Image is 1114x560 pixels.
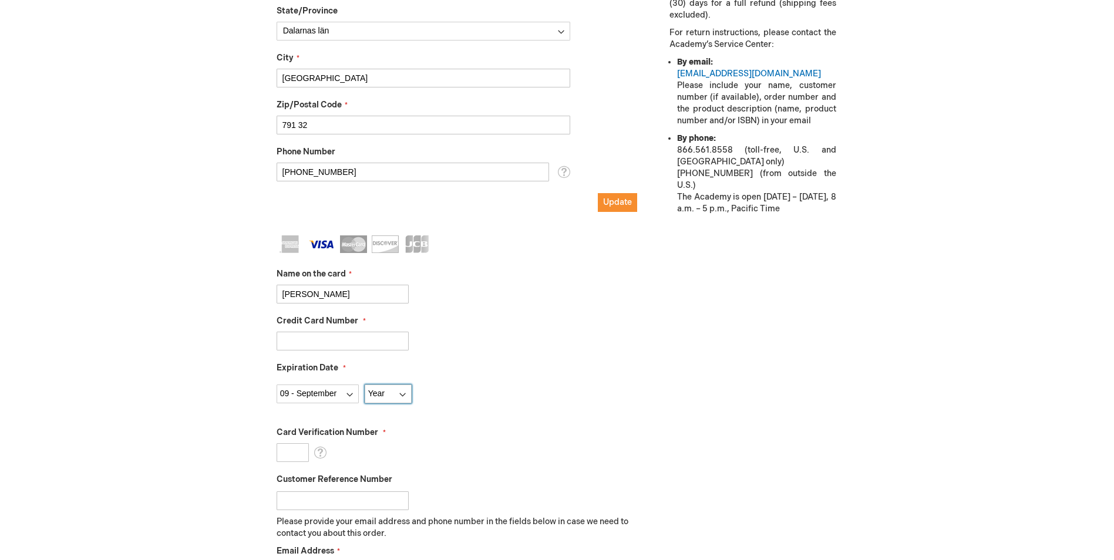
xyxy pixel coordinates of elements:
[677,57,713,67] strong: By email:
[277,363,338,373] span: Expiration Date
[598,193,637,212] button: Update
[403,235,430,253] img: JCB
[677,133,716,143] strong: By phone:
[277,516,638,539] p: Please provide your email address and phone number in the fields below in case we need to contact...
[277,53,294,63] span: City
[372,235,399,253] img: Discover
[277,235,304,253] img: American Express
[677,69,821,79] a: [EMAIL_ADDRESS][DOMAIN_NAME]
[669,27,836,50] p: For return instructions, please contact the Academy’s Service Center:
[340,235,367,253] img: MasterCard
[308,235,335,253] img: Visa
[277,316,358,326] span: Credit Card Number
[277,147,335,157] span: Phone Number
[277,443,309,462] input: Card Verification Number
[677,56,836,127] li: Please include your name, customer number (if available), order number and the product descriptio...
[277,546,334,556] span: Email Address
[277,332,409,350] input: Credit Card Number
[277,474,392,484] span: Customer Reference Number
[277,269,346,279] span: Name on the card
[677,133,836,215] li: 866.561.8558 (toll-free, U.S. and [GEOGRAPHIC_DATA] only) [PHONE_NUMBER] (from outside the U.S.) ...
[277,100,342,110] span: Zip/Postal Code
[603,197,632,207] span: Update
[277,427,378,437] span: Card Verification Number
[277,6,338,16] span: State/Province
